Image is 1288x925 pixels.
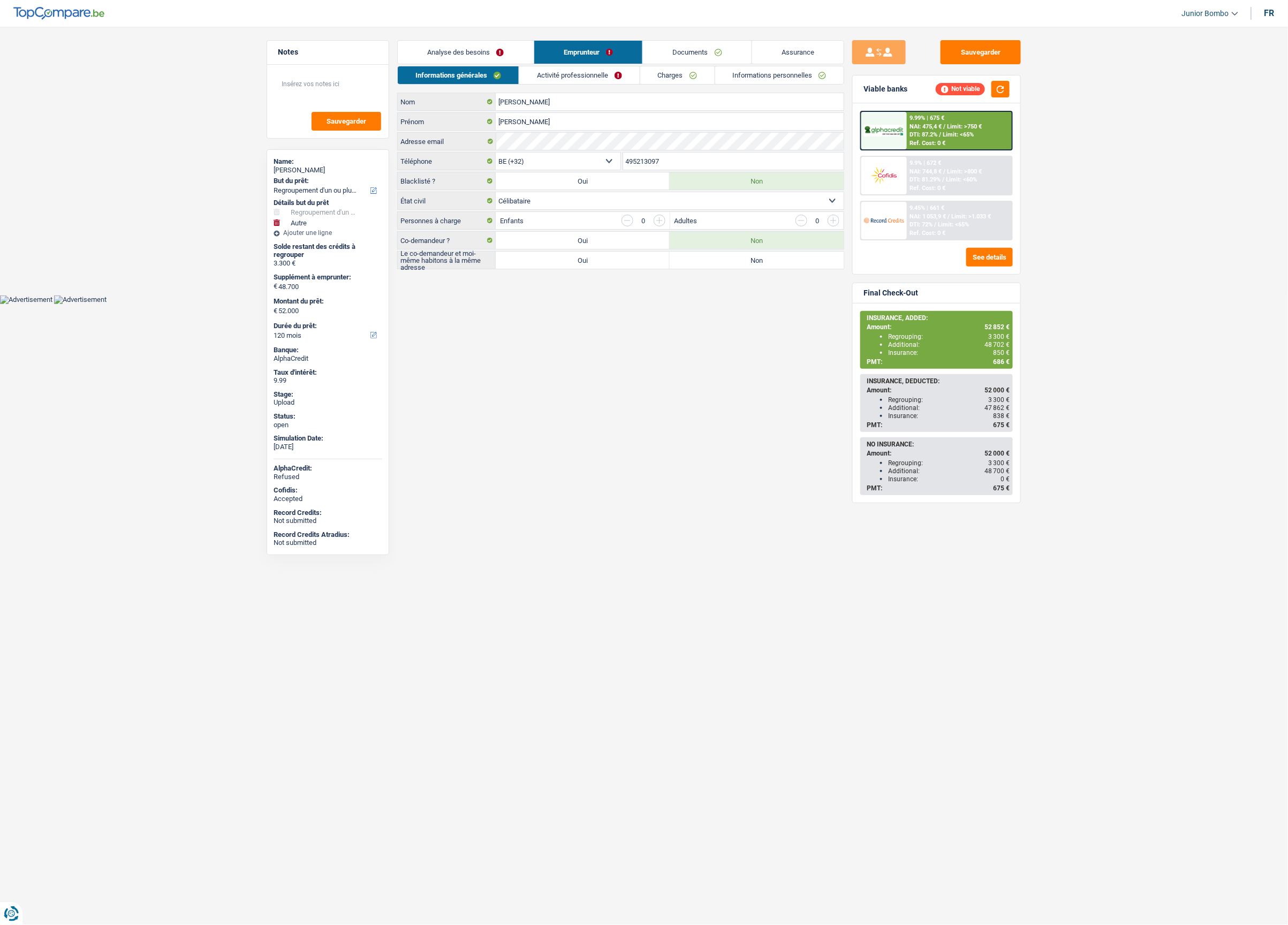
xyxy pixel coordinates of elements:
[888,341,1010,348] div: Additional:
[813,217,822,224] div: 0
[274,412,382,421] div: Status:
[274,517,382,525] div: Not submitted
[534,41,643,64] a: Emprunteur
[864,210,904,230] img: Record Credits
[715,66,844,84] a: Informations personnelles
[274,509,382,517] div: Record Credits:
[867,377,1010,385] div: INSURANCE, DEDUCTED:
[274,398,382,407] div: Upload
[274,346,382,354] div: Banque:
[1264,8,1275,18] div: fr
[864,165,904,185] img: Cofidis
[274,495,382,503] div: Accepted
[867,441,1010,448] div: NO INSURANCE:
[867,323,1010,331] div: Amount:
[274,229,382,237] div: Ajouter une ligne
[274,368,382,377] div: Taux d'intérêt:
[867,421,1010,429] div: PMT:
[888,459,1010,467] div: Regrouping:
[1001,475,1010,483] span: 0 €
[640,66,715,84] a: Charges
[274,177,380,185] label: But du prêt:
[274,166,382,175] div: [PERSON_NAME]
[274,307,277,315] span: €
[13,7,104,20] img: TopCompare Logo
[936,83,985,95] div: Not viable
[867,386,1010,394] div: Amount:
[398,133,496,150] label: Adresse email
[274,486,382,495] div: Cofidis:
[398,93,496,110] label: Nom
[993,484,1010,492] span: 675 €
[863,85,907,94] div: Viable banks
[910,213,946,220] span: NAI: 1 053,9 €
[910,176,941,183] span: DTI: 81.29%
[944,123,946,130] span: /
[988,459,1010,467] span: 3 300 €
[274,273,380,282] label: Supplément à emprunter:
[867,450,1010,457] div: Amount:
[639,217,648,224] div: 0
[988,396,1010,404] span: 3 300 €
[943,131,974,138] span: Limit: <65%
[496,172,670,189] label: Oui
[940,131,942,138] span: /
[398,232,496,249] label: Co-demandeur ?
[274,242,382,259] div: Solde restant des crédits à regrouper
[888,333,1010,340] div: Regrouping:
[670,172,844,189] label: Non
[984,341,1010,348] span: 48 702 €
[888,404,1010,412] div: Additional:
[888,396,1010,404] div: Regrouping:
[984,404,1010,412] span: 47 862 €
[993,358,1010,366] span: 686 €
[910,221,933,228] span: DTI: 72%
[888,467,1010,475] div: Additional:
[984,386,1010,394] span: 52 000 €
[888,349,1010,357] div: Insurance:
[910,168,942,175] span: NAI: 744,8 €
[496,252,670,269] label: Oui
[274,464,382,473] div: AlphaCredit:
[944,168,946,175] span: /
[867,314,1010,322] div: INSURANCE, ADDED:
[500,217,524,224] label: Enfants
[988,333,1010,340] span: 3 300 €
[910,204,945,211] div: 9.45% | 661 €
[993,412,1010,420] span: 838 €
[867,358,1010,366] div: PMT:
[274,297,380,306] label: Montant du prêt:
[496,232,670,249] label: Oui
[910,230,946,237] div: Ref. Cost: 0 €
[948,123,982,130] span: Limit: >750 €
[274,376,382,385] div: 9.99
[274,322,380,330] label: Durée du prêt:
[888,475,1010,483] div: Insurance:
[670,252,844,269] label: Non
[274,199,382,207] div: Détails but du prêt
[984,323,1010,331] span: 52 852 €
[675,217,698,224] label: Adultes
[274,530,382,539] div: Record Credits Atradius:
[910,160,942,166] div: 9.9% | 672 €
[327,118,366,125] span: Sauvegarder
[910,185,946,192] div: Ref. Cost: 0 €
[910,131,938,138] span: DTI: 87.2%
[984,450,1010,457] span: 52 000 €
[274,421,382,429] div: open
[943,176,945,183] span: /
[984,467,1010,475] span: 48 700 €
[910,140,946,147] div: Ref. Cost: 0 €
[993,349,1010,357] span: 850 €
[864,125,904,137] img: AlphaCredit
[398,212,496,229] label: Personnes à charge
[274,539,382,547] div: Not submitted
[867,484,1010,492] div: PMT:
[948,168,982,175] span: Limit: >800 €
[398,252,496,269] label: Le co-demandeur et moi-même habitons à la même adresse
[938,221,969,228] span: Limit: <65%
[935,221,937,228] span: /
[274,434,382,443] div: Simulation Date:
[274,282,277,291] span: €
[910,115,945,122] div: 9.99% | 675 €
